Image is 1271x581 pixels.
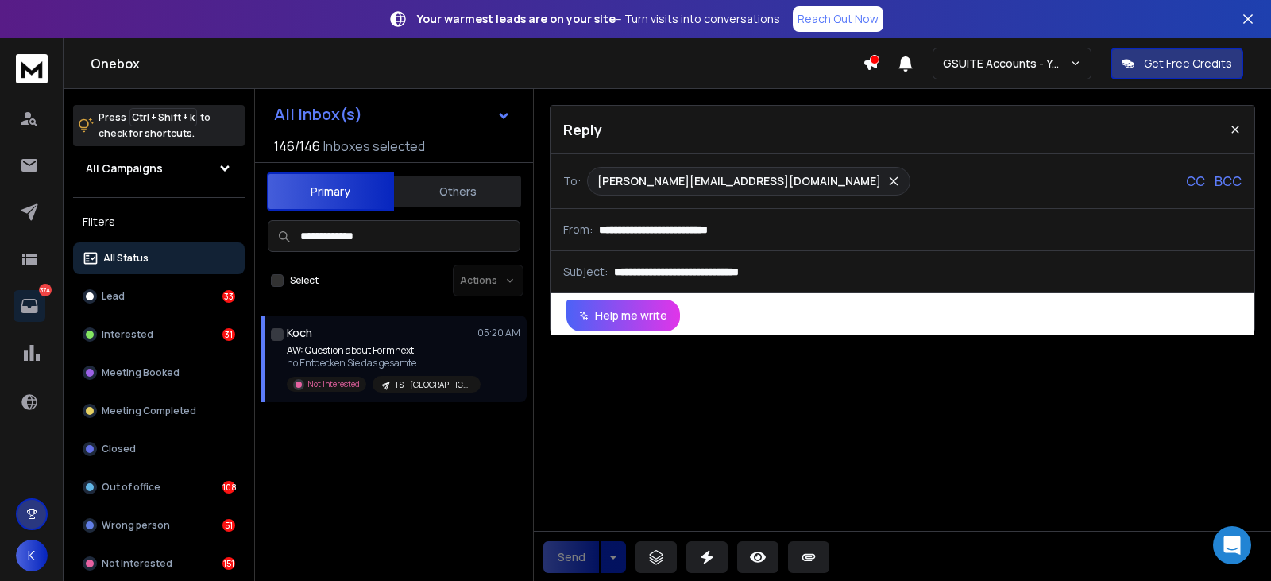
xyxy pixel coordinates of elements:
[73,211,245,233] h3: Filters
[102,290,125,303] p: Lead
[73,471,245,503] button: Out of office108
[73,319,245,351] button: Interested31
[395,379,471,391] p: TS - [GEOGRAPHIC_DATA] 2
[563,118,602,141] p: Reply
[73,509,245,541] button: Wrong person51
[91,54,863,73] h1: Onebox
[102,519,170,532] p: Wrong person
[1186,172,1205,191] p: CC
[73,433,245,465] button: Closed
[102,443,136,455] p: Closed
[103,252,149,265] p: All Status
[73,153,245,184] button: All Campaigns
[16,540,48,571] button: K
[566,300,680,331] button: Help me write
[73,548,245,579] button: Not Interested151
[222,481,235,494] div: 108
[222,328,235,341] div: 31
[287,344,477,357] p: AW: Question about Formnext
[102,557,172,570] p: Not Interested
[1213,526,1251,564] div: Open Intercom Messenger
[290,274,319,287] label: Select
[274,137,320,156] span: 146 / 146
[14,290,45,322] a: 374
[323,137,425,156] h3: Inboxes selected
[943,56,1070,72] p: GSUITE Accounts - YC outreach
[39,284,52,296] p: 374
[73,357,245,389] button: Meeting Booked
[86,161,163,176] h1: All Campaigns
[129,108,197,126] span: Ctrl + Shift + k
[417,11,780,27] p: – Turn visits into conversations
[222,290,235,303] div: 33
[477,327,520,339] p: 05:20 AM
[73,242,245,274] button: All Status
[793,6,883,32] a: Reach Out Now
[307,378,360,390] p: Not Interested
[1111,48,1243,79] button: Get Free Credits
[16,54,48,83] img: logo
[267,172,394,211] button: Primary
[417,11,616,26] strong: Your warmest leads are on your site
[73,281,245,312] button: Lead33
[287,357,477,370] p: no Entdecken Sie das gesamte
[563,222,593,238] p: From:
[1215,172,1242,191] p: BCC
[597,173,881,189] p: [PERSON_NAME][EMAIL_ADDRESS][DOMAIN_NAME]
[102,405,196,417] p: Meeting Completed
[563,264,608,280] p: Subject:
[222,557,235,570] div: 151
[102,366,180,379] p: Meeting Booked
[563,173,581,189] p: To:
[274,107,362,122] h1: All Inbox(s)
[1144,56,1232,72] p: Get Free Credits
[798,11,879,27] p: Reach Out Now
[99,110,211,141] p: Press to check for shortcuts.
[287,325,312,341] h1: Koch
[102,328,153,341] p: Interested
[102,481,160,494] p: Out of office
[261,99,523,130] button: All Inbox(s)
[394,174,521,209] button: Others
[222,519,235,532] div: 51
[73,395,245,427] button: Meeting Completed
